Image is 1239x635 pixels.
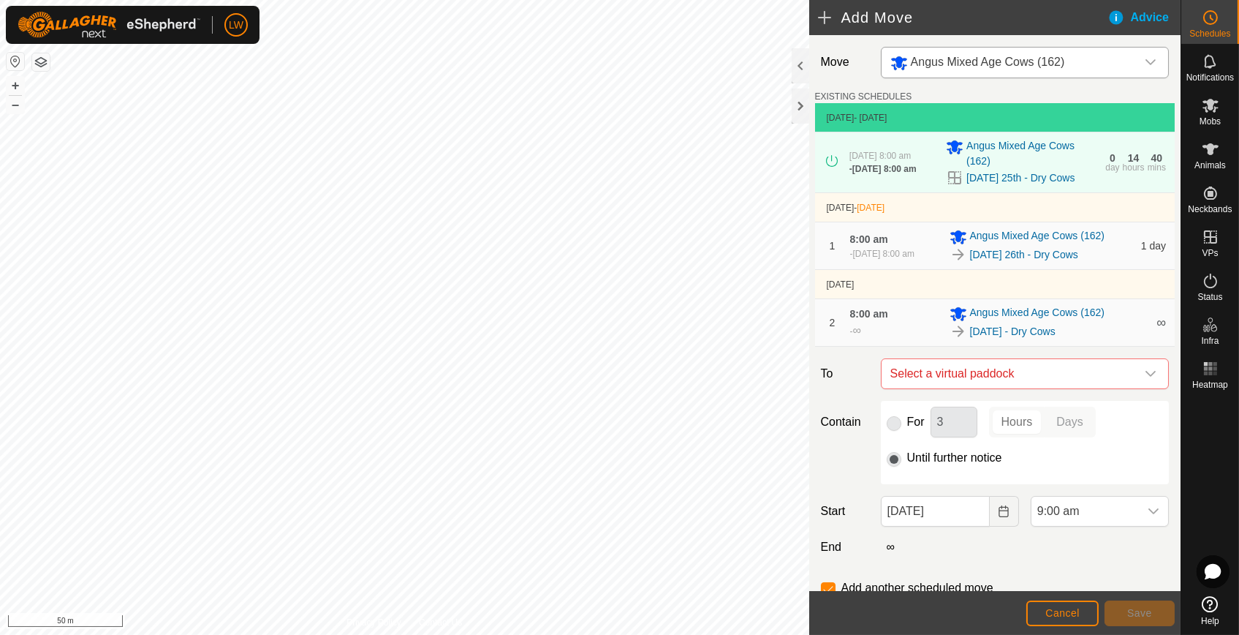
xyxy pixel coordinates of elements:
[966,170,1075,186] a: [DATE] 25th - Dry Cows
[853,324,861,337] span: ∞
[815,503,875,520] label: Start
[1188,205,1232,214] span: Neckbands
[827,113,855,123] span: [DATE]
[1045,607,1080,619] span: Cancel
[1201,617,1219,625] span: Help
[1186,73,1234,82] span: Notifications
[827,203,855,213] span: [DATE]
[850,322,861,339] div: -
[853,249,914,259] span: [DATE] 8:00 am
[1181,590,1239,631] a: Help
[1194,161,1226,170] span: Animals
[970,305,1105,323] span: Angus Mixed Age Cows (162)
[1192,380,1228,389] span: Heatmap
[1197,293,1222,301] span: Status
[346,616,401,629] a: Privacy Policy
[849,151,911,161] span: [DATE] 8:00 am
[18,12,200,38] img: Gallagher Logo
[32,53,50,71] button: Map Layers
[1127,607,1152,619] span: Save
[1189,29,1230,38] span: Schedules
[1141,240,1166,252] span: 1 day
[815,90,912,103] label: EXISTING SCHEDULES
[1107,9,1181,26] div: Advice
[884,48,1136,78] span: Angus Mixed Age Cows
[849,162,917,176] div: -
[850,247,914,260] div: -
[852,164,917,174] span: [DATE] 8:00 am
[950,323,967,340] img: To
[1105,601,1175,626] button: Save
[7,77,24,94] button: +
[970,324,1056,339] a: [DATE] - Dry Cows
[419,616,462,629] a: Contact Us
[850,233,888,245] span: 8:00 am
[857,203,884,213] span: [DATE]
[1105,163,1119,172] div: day
[1156,315,1166,330] span: ∞
[1201,337,1219,345] span: Infra
[850,308,888,320] span: 8:00 am
[818,9,1107,26] h2: Add Move
[830,240,836,252] span: 1
[1136,48,1165,78] div: dropdown trigger
[970,247,1078,263] a: [DATE] 26th - Dry Cows
[815,413,875,431] label: Contain
[884,359,1136,388] span: Select a virtual paddock
[911,56,1065,68] span: Angus Mixed Age Cows (162)
[1151,153,1163,163] div: 40
[950,246,967,263] img: To
[815,358,875,389] label: To
[229,18,243,33] span: LW
[1128,153,1140,163] div: 14
[830,317,836,328] span: 2
[1136,359,1165,388] div: dropdown trigger
[1202,249,1218,258] span: VPs
[827,279,855,290] span: [DATE]
[854,203,884,213] span: -
[966,138,1096,169] span: Angus Mixed Age Cows (162)
[7,53,24,70] button: Reset Map
[7,96,24,113] button: –
[815,47,875,78] label: Move
[854,113,887,123] span: - [DATE]
[1148,163,1166,172] div: mins
[1123,163,1145,172] div: hours
[1200,117,1221,126] span: Mobs
[1110,153,1115,163] div: 0
[1026,601,1099,626] button: Cancel
[970,228,1105,246] span: Angus Mixed Age Cows (162)
[815,538,875,556] label: End
[841,582,993,594] label: Add another scheduled move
